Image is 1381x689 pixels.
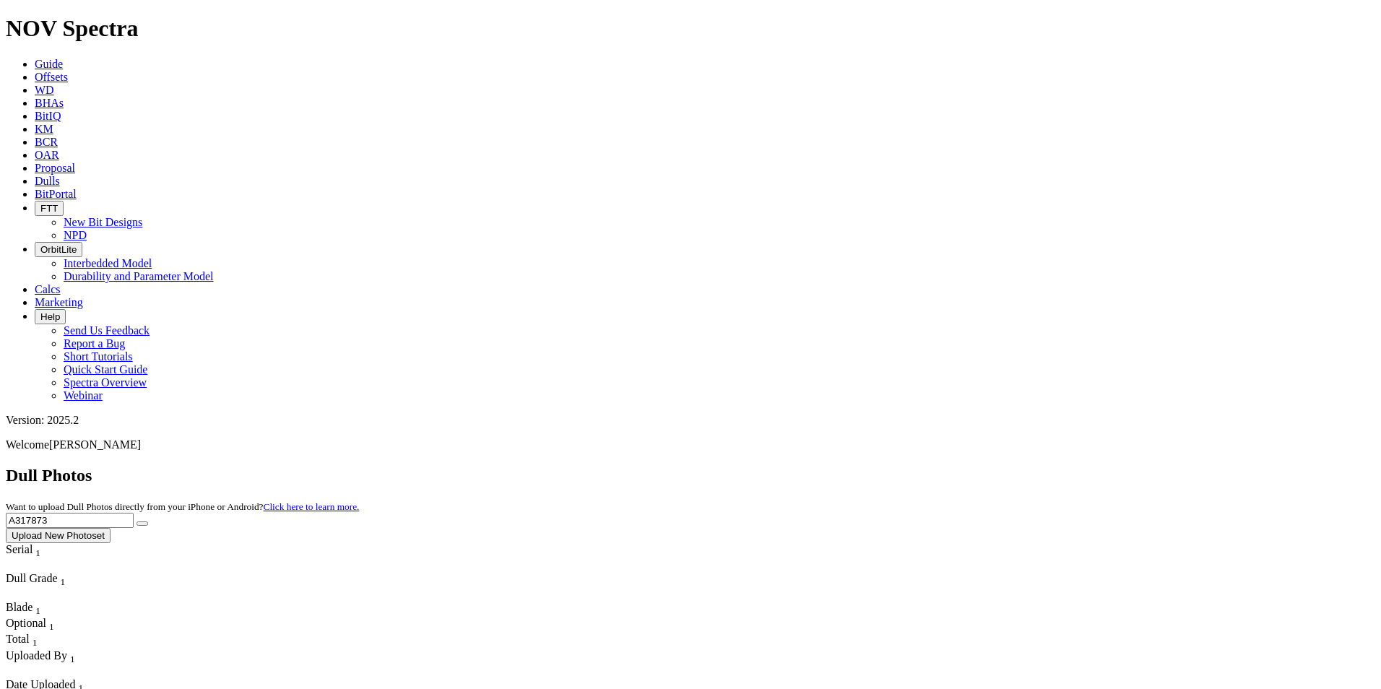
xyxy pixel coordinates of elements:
button: Upload New Photoset [6,528,111,543]
div: Sort None [6,572,107,601]
input: Search Serial Number [6,513,134,528]
span: Sort None [61,572,66,584]
span: OrbitLite [40,244,77,255]
div: Optional Sort None [6,617,56,633]
div: Column Menu [6,588,107,601]
div: Column Menu [6,665,142,678]
div: Sort None [6,543,67,572]
span: Sort None [49,617,54,629]
a: BCR [35,136,58,148]
div: Uploaded By Sort None [6,649,142,665]
a: Dulls [35,175,60,187]
div: Sort None [6,649,142,678]
a: OAR [35,149,59,161]
a: Offsets [35,71,68,83]
div: Sort None [6,601,56,617]
span: Help [40,311,60,322]
div: Sort None [6,633,56,649]
sub: 1 [35,547,40,558]
a: BitPortal [35,188,77,200]
span: Serial [6,543,33,555]
a: Durability and Parameter Model [64,270,214,282]
a: NPD [64,229,87,241]
div: Sort None [6,617,56,633]
div: Blade Sort None [6,601,56,617]
span: [PERSON_NAME] [49,438,141,451]
a: Webinar [64,389,103,402]
a: Quick Start Guide [64,363,147,376]
div: Total Sort None [6,633,56,649]
small: Want to upload Dull Photos directly from your iPhone or Android? [6,501,359,512]
span: Optional [6,617,46,629]
span: Sort None [33,633,38,645]
span: Sort None [70,649,75,662]
div: Column Menu [6,559,67,572]
a: BHAs [35,97,64,109]
a: Short Tutorials [64,350,133,363]
a: Marketing [35,296,83,308]
a: New Bit Designs [64,216,142,228]
a: Guide [35,58,63,70]
a: WD [35,84,54,96]
button: OrbitLite [35,242,82,257]
span: Dull Grade [6,572,58,584]
sub: 1 [61,576,66,587]
a: KM [35,123,53,135]
div: Version: 2025.2 [6,414,1375,427]
a: BitIQ [35,110,61,122]
h1: NOV Spectra [6,15,1375,42]
sub: 1 [49,621,54,632]
sub: 1 [33,638,38,649]
sub: 1 [35,605,40,616]
span: Total [6,633,30,645]
button: FTT [35,201,64,216]
a: Proposal [35,162,75,174]
button: Help [35,309,66,324]
span: Sort None [35,601,40,613]
div: Dull Grade Sort None [6,572,107,588]
a: Report a Bug [64,337,125,350]
a: Calcs [35,283,61,295]
sub: 1 [70,654,75,664]
a: Click here to learn more. [264,501,360,512]
p: Welcome [6,438,1375,451]
div: Serial Sort None [6,543,67,559]
a: Spectra Overview [64,376,147,389]
h2: Dull Photos [6,466,1375,485]
span: Blade [6,601,33,613]
span: Sort None [35,543,40,555]
span: Uploaded By [6,649,67,662]
span: FTT [40,203,58,214]
a: Interbedded Model [64,257,152,269]
a: Send Us Feedback [64,324,150,337]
